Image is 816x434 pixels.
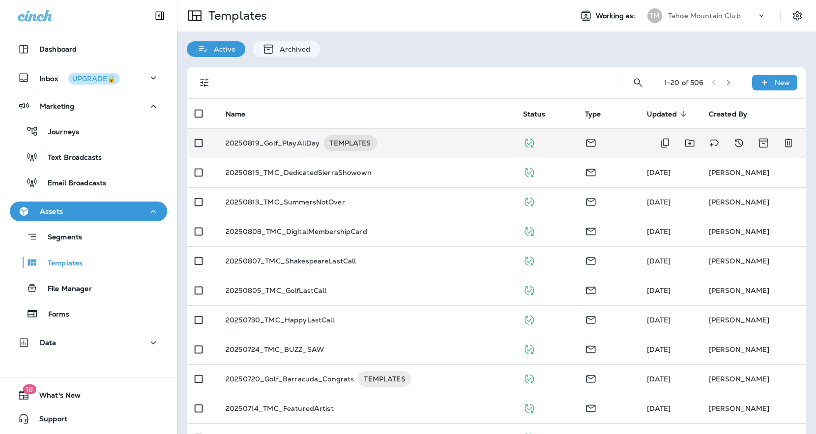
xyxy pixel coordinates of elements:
[10,96,167,116] button: Marketing
[647,286,671,295] span: Johanna Bell
[585,256,597,264] span: Email
[226,228,367,235] p: 20250808_TMC_DigitalMembershipCard
[523,315,535,323] span: Published
[523,256,535,264] span: Published
[709,110,747,118] span: Created By
[585,403,597,412] span: Email
[29,391,81,403] span: What's New
[39,73,119,83] p: Inbox
[788,7,806,25] button: Settings
[523,197,535,205] span: Published
[72,75,116,82] div: UPGRADE🔒
[775,79,790,87] p: New
[323,138,377,148] span: TEMPLATES
[729,133,749,153] button: View Changelog
[323,135,377,151] div: TEMPLATES
[10,385,167,405] button: 18What's New
[704,133,724,153] button: Add tags
[10,68,167,87] button: InboxUPGRADE🔒
[647,316,671,324] span: Johanna Bell
[701,158,806,187] td: [PERSON_NAME]
[29,415,67,427] span: Support
[701,187,806,217] td: [PERSON_NAME]
[10,121,167,142] button: Journeys
[647,110,690,118] span: Updated
[39,45,77,53] p: Dashboard
[10,303,167,324] button: Forms
[585,374,597,382] span: Email
[38,259,83,268] p: Templates
[226,346,324,353] p: 20250724_TMC_BUZZ_SAW
[10,202,167,221] button: Assets
[40,339,57,347] p: Data
[523,285,535,294] span: Published
[226,257,356,265] p: 20250807_TMC_ShakespeareLastCall
[585,138,597,146] span: Email
[701,364,806,394] td: [PERSON_NAME]
[10,146,167,167] button: Text Broadcasts
[647,345,671,354] span: Johanna Bell
[38,233,82,243] p: Segments
[209,45,235,53] p: Active
[701,335,806,364] td: [PERSON_NAME]
[585,226,597,235] span: Email
[10,172,167,193] button: Email Broadcasts
[596,12,638,20] span: Working as:
[523,110,546,118] span: Status
[10,39,167,59] button: Dashboard
[585,167,597,176] span: Email
[523,138,535,146] span: Published
[523,110,558,118] span: Status
[226,316,335,324] p: 20250730_TMC_HappyLastCall
[779,133,798,153] button: Delete
[585,315,597,323] span: Email
[701,276,806,305] td: [PERSON_NAME]
[38,179,106,188] p: Email Broadcasts
[38,153,102,163] p: Text Broadcasts
[585,344,597,353] span: Email
[585,110,614,118] span: Type
[647,375,671,383] span: Colin Lygren
[38,310,69,319] p: Forms
[647,198,671,206] span: Johanna Bell
[647,8,662,23] div: TM
[664,79,704,87] div: 1 - 20 of 506
[226,169,372,176] p: 20250815_TMC_DedicatedSierraShowown
[40,207,63,215] p: Assets
[523,374,535,382] span: Published
[585,110,601,118] span: Type
[358,371,411,387] div: TEMPLATES
[68,73,119,85] button: UPGRADE🔒
[226,110,246,118] span: Name
[628,73,648,92] button: Search Templates
[680,133,699,153] button: Move to folder
[523,344,535,353] span: Published
[647,139,671,147] span: Colin Lygren
[38,285,92,294] p: File Manager
[10,226,167,247] button: Segments
[10,409,167,429] button: Support
[10,333,167,352] button: Data
[701,217,806,246] td: [PERSON_NAME]
[226,110,259,118] span: Name
[647,227,671,236] span: Colin Lygren
[647,110,677,118] span: Updated
[647,257,671,265] span: Johanna Bell
[701,394,806,423] td: [PERSON_NAME]
[585,197,597,205] span: Email
[226,287,327,294] p: 20250805_TMC_GolfLastCall
[226,198,345,206] p: 20250813_TMC_SummersNotOver
[275,45,310,53] p: Archived
[226,135,320,151] p: 20250819_Golf_PlayAllDay
[226,405,334,412] p: 20250714_TMC_FeaturedArtist
[647,168,671,177] span: Johanna Bell
[523,167,535,176] span: Published
[655,133,675,153] button: Duplicate
[23,384,36,394] span: 18
[10,278,167,298] button: File Manager
[195,73,214,92] button: Filters
[40,102,74,110] p: Marketing
[701,246,806,276] td: [PERSON_NAME]
[647,404,671,413] span: Johanna Bell
[668,12,741,20] p: Tahoe Mountain Club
